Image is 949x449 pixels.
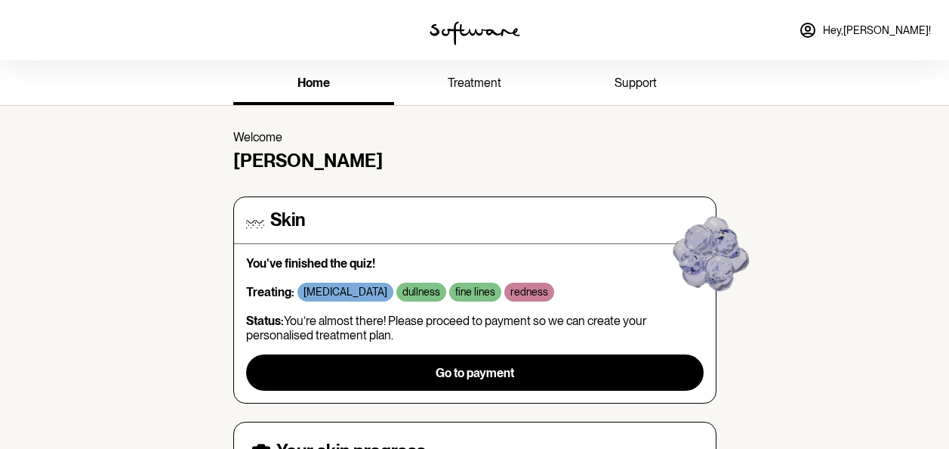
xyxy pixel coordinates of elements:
[303,286,387,299] p: [MEDICAL_DATA]
[436,366,514,380] span: Go to payment
[297,76,330,90] span: home
[555,63,716,105] a: support
[246,355,704,391] button: Go to payment
[246,256,704,271] p: You've finished the quiz!
[270,209,305,231] h4: Skin
[823,24,931,37] span: Hey, [PERSON_NAME] !
[790,12,940,48] a: Hey,[PERSON_NAME]!
[448,76,501,90] span: treatment
[615,76,657,90] span: support
[662,209,759,305] img: blue-blob.0c8980bfe8cb31fd383e.gif
[510,286,548,299] p: redness
[455,286,495,299] p: fine lines
[394,63,555,105] a: treatment
[233,63,394,105] a: home
[233,130,716,144] p: Welcome
[402,286,440,299] p: dullness
[246,314,284,328] strong: Status:
[246,314,704,342] p: You’re almost there! Please proceed to payment so we can create your personalised treatment plan.
[430,21,520,45] img: software logo
[246,285,294,299] strong: Treating:
[233,150,716,172] h4: [PERSON_NAME]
